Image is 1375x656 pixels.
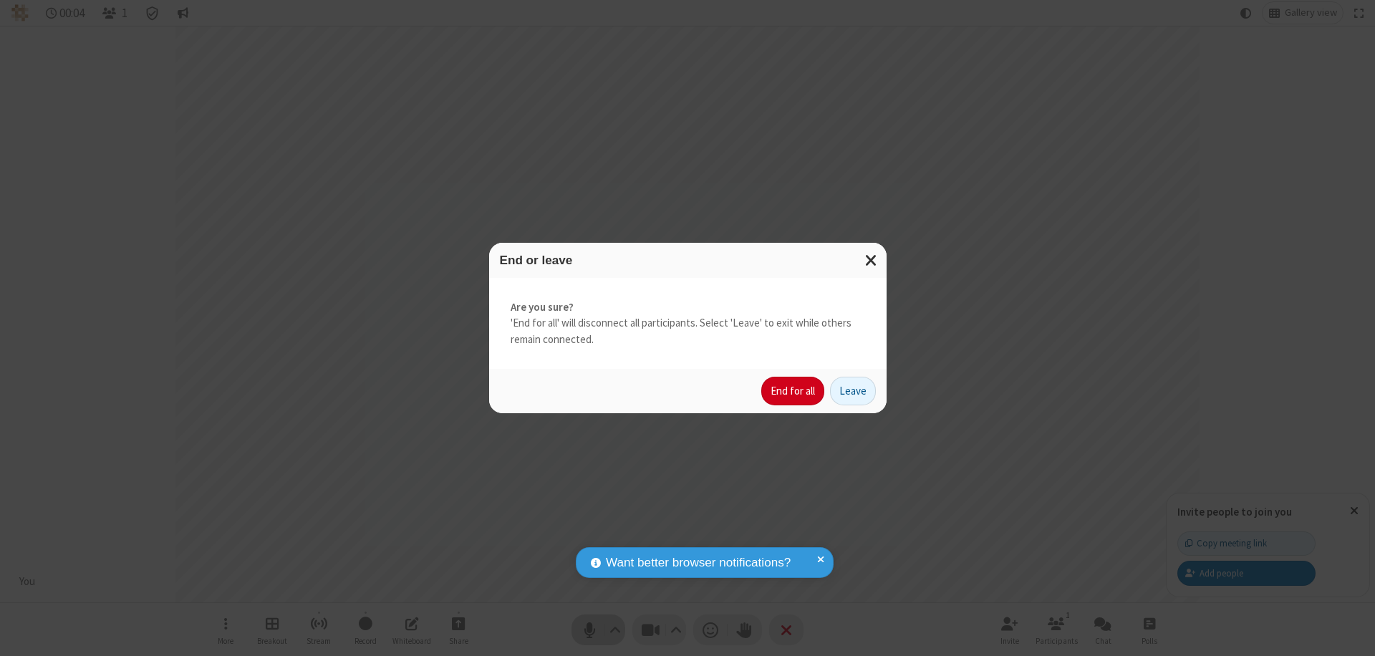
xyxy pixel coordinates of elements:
strong: Are you sure? [511,299,865,316]
button: Leave [830,377,876,405]
button: End for all [761,377,824,405]
div: 'End for all' will disconnect all participants. Select 'Leave' to exit while others remain connec... [489,278,887,370]
button: Close modal [857,243,887,278]
span: Want better browser notifications? [606,554,791,572]
h3: End or leave [500,254,876,267]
